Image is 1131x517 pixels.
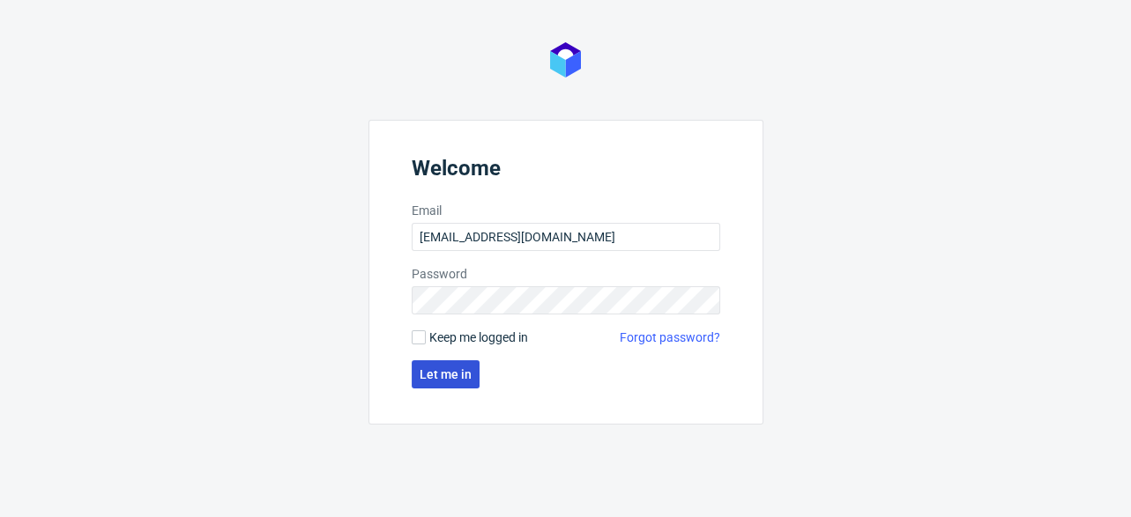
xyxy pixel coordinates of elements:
label: Password [412,265,720,283]
span: Keep me logged in [429,329,528,346]
input: you@youremail.com [412,223,720,251]
span: Let me in [420,368,472,380]
a: Forgot password? [620,329,720,346]
button: Let me in [412,360,480,388]
header: Welcome [412,156,720,188]
label: Email [412,202,720,219]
